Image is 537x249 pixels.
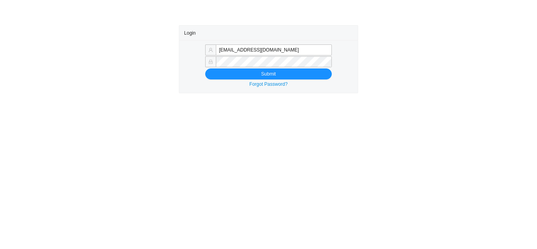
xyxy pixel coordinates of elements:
input: Email [216,44,332,55]
span: user [208,48,213,52]
button: Submit [205,68,332,79]
span: lock [208,59,213,64]
span: Submit [261,70,276,78]
div: Login [184,26,353,40]
a: Forgot Password? [249,81,287,87]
